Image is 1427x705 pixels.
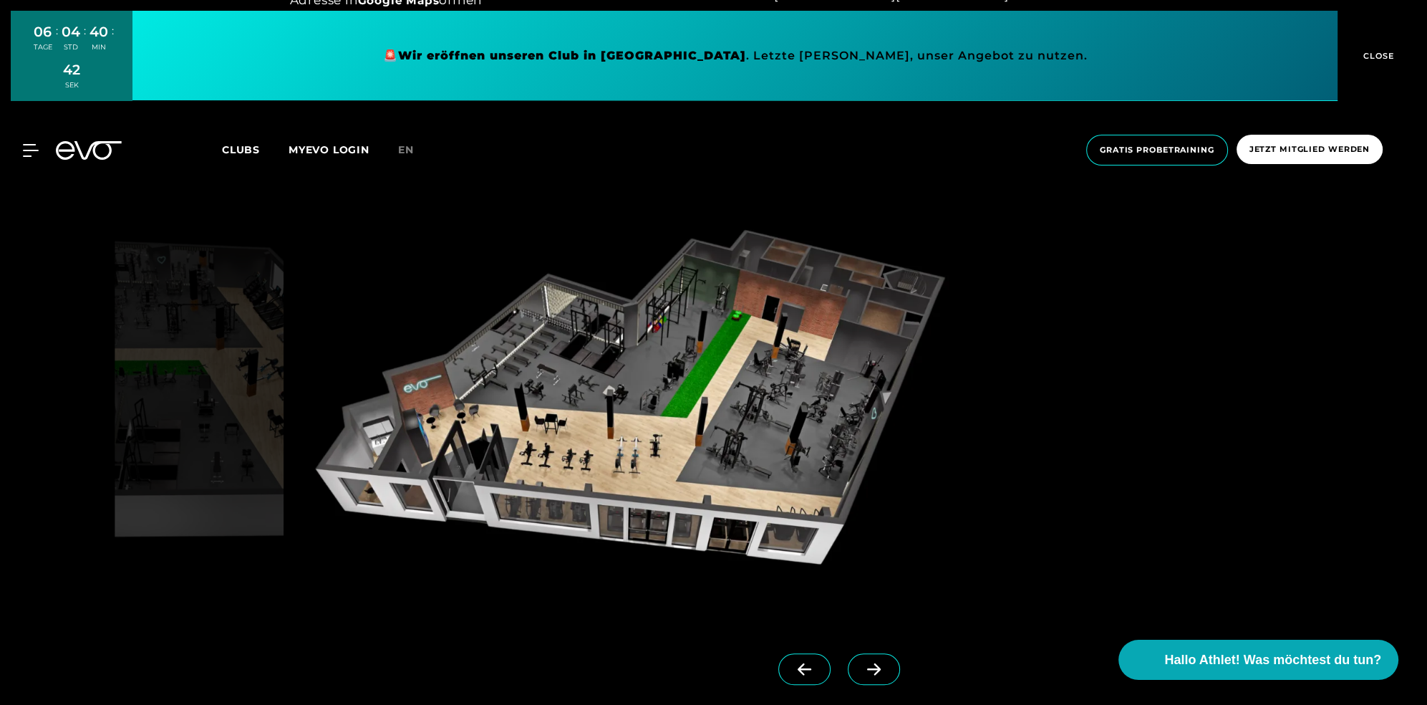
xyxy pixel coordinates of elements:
[34,42,52,52] div: TAGE
[1360,49,1395,62] span: CLOSE
[1249,143,1370,155] span: Jetzt Mitglied werden
[63,59,80,80] div: 42
[1118,640,1398,680] button: Hallo Athlet! Was möchtest du tun?
[112,23,114,61] div: :
[1100,144,1214,156] span: Gratis Probetraining
[289,178,967,619] img: evofitness
[34,21,52,42] div: 06
[84,23,86,61] div: :
[62,42,80,52] div: STD
[115,178,284,619] img: evofitness
[1232,135,1387,166] a: Jetzt Mitglied werden
[62,21,80,42] div: 04
[1164,651,1381,670] span: Hallo Athlet! Was möchtest du tun?
[1082,135,1232,166] a: Gratis Probetraining
[90,42,108,52] div: MIN
[90,21,108,42] div: 40
[1337,11,1416,101] button: CLOSE
[289,143,369,156] a: MYEVO LOGIN
[222,143,289,156] a: Clubs
[222,143,260,156] span: Clubs
[63,80,80,90] div: SEK
[56,23,58,61] div: :
[398,143,414,156] span: en
[398,142,431,158] a: en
